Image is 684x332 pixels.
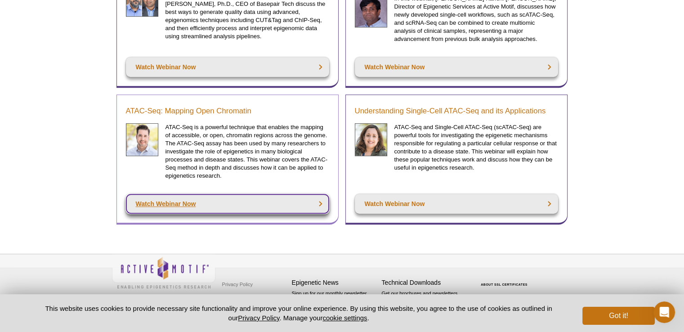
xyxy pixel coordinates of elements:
[126,123,159,156] img: ATAC-Seq: Mapping Open Chromatin
[238,314,279,322] a: Privacy Policy
[292,290,377,320] p: Sign up for our monthly newsletter highlighting recent publications in the field of epigenetics.
[126,194,329,214] a: Watch Webinar Now
[355,106,546,117] a: Understanding Single-Cell ATAC-Seq and its Applications
[355,123,388,156] img: Understanding Single-Cell ATAC-Seq and its Applications
[165,123,329,180] p: ATAC-Seq is a powerful technique that enables the mapping of accessible, or open, chromatin regio...
[126,57,329,77] a: Watch Webinar Now
[292,279,377,287] h4: Epigenetic News
[126,106,251,117] a: ATAC-Seq: Mapping Open Chromatin
[322,314,367,322] button: cookie settings
[220,291,267,305] a: Terms & Conditions
[382,279,467,287] h4: Technical Downloads
[481,283,528,286] a: ABOUT SSL CERTIFICATES
[30,304,568,323] p: This website uses cookies to provide necessary site functionality and improve your online experie...
[582,307,654,325] button: Got it!
[355,57,558,77] a: Watch Webinar Now
[220,278,255,291] a: Privacy Policy
[472,270,539,290] table: Click to Verify - This site chose Symantec SSL for secure e-commerce and confidential communicati...
[653,301,675,323] iframe: Intercom live chat
[112,254,215,291] img: Active Motif,
[394,123,558,172] p: ATAC-Seq and Single-Cell ATAC-Seq (scATAC-Seq) are powerful tools for investigating the epigeneti...
[355,194,558,214] a: Watch Webinar Now
[382,290,467,313] p: Get our brochures and newsletters, or request them by mail.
